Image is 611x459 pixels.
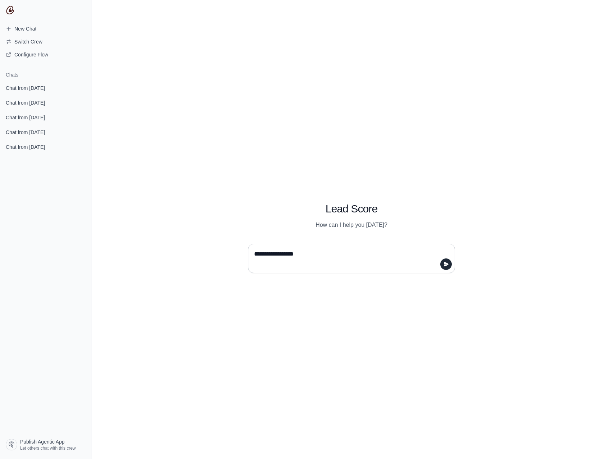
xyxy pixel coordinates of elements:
[3,23,89,35] a: New Chat
[248,202,455,215] h1: Lead Score
[6,99,45,106] span: Chat from [DATE]
[3,96,89,109] a: Chat from [DATE]
[6,129,45,136] span: Chat from [DATE]
[3,125,89,139] a: Chat from [DATE]
[14,51,48,58] span: Configure Flow
[6,6,14,14] img: CrewAI Logo
[6,84,45,92] span: Chat from [DATE]
[3,36,89,47] button: Switch Crew
[20,438,65,445] span: Publish Agentic App
[3,111,89,124] a: Chat from [DATE]
[14,38,42,45] span: Switch Crew
[3,49,89,60] a: Configure Flow
[6,143,45,151] span: Chat from [DATE]
[248,221,455,229] p: How can I help you [DATE]?
[3,81,89,95] a: Chat from [DATE]
[6,114,45,121] span: Chat from [DATE]
[575,424,611,459] iframe: Chat Widget
[3,436,89,453] a: Publish Agentic App Let others chat with this crew
[3,140,89,153] a: Chat from [DATE]
[14,25,36,32] span: New Chat
[20,445,76,451] span: Let others chat with this crew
